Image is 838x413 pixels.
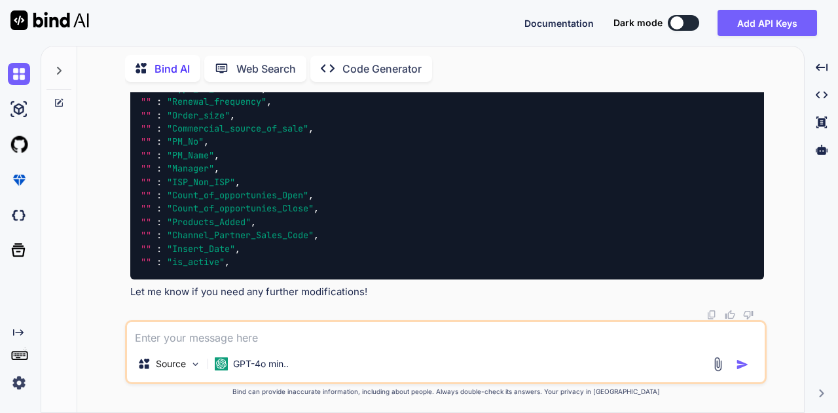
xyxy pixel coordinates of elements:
[736,358,749,371] img: icon
[141,203,151,215] span: ""
[156,216,162,228] span: :
[167,203,314,215] span: "Count_of_opportunies_Close"
[718,10,817,36] button: Add API Keys
[214,149,219,161] span: ,
[141,136,151,148] span: ""
[8,98,30,120] img: ai-studio
[125,387,767,397] p: Bind can provide inaccurate information, including about people. Always double-check its answers....
[308,122,314,134] span: ,
[141,216,151,228] span: ""
[141,149,151,161] span: ""
[130,285,764,300] p: Let me know if you need any further modifications!
[141,163,151,175] span: ""
[251,216,256,228] span: ,
[236,61,296,77] p: Web Search
[141,96,151,108] span: ""
[308,189,314,201] span: ,
[8,134,30,156] img: githubLight
[230,109,235,121] span: ,
[156,136,162,148] span: :
[190,359,201,370] img: Pick Models
[156,203,162,215] span: :
[314,229,319,241] span: ,
[167,149,214,161] span: "PM_Name"
[156,149,162,161] span: :
[167,163,214,175] span: "Manager"
[167,122,308,134] span: "Commercial_source_of_sale"
[156,109,162,121] span: :
[613,16,663,29] span: Dark mode
[214,163,219,175] span: ,
[141,122,151,134] span: ""
[8,372,30,394] img: settings
[167,136,204,148] span: "PM_No"
[156,96,162,108] span: :
[524,18,594,29] span: Documentation
[167,229,314,241] span: "Channel_Partner_Sales_Code"
[725,310,735,320] img: like
[167,216,251,228] span: "Products_Added"
[215,357,228,370] img: GPT-4o mini
[235,243,240,255] span: ,
[141,256,151,268] span: ""
[225,256,230,268] span: ,
[156,243,162,255] span: :
[314,203,319,215] span: ,
[141,229,151,241] span: ""
[706,310,717,320] img: copy
[155,61,190,77] p: Bind AI
[167,256,225,268] span: "is_active"
[167,96,266,108] span: "Renewal_frequency"
[266,96,272,108] span: ,
[167,243,235,255] span: "Insert_Date"
[156,163,162,175] span: :
[141,243,151,255] span: ""
[156,256,162,268] span: :
[156,176,162,188] span: :
[156,229,162,241] span: :
[204,136,209,148] span: ,
[524,16,594,30] button: Documentation
[342,61,422,77] p: Code Generator
[156,357,186,370] p: Source
[710,357,725,372] img: attachment
[156,122,162,134] span: :
[235,176,240,188] span: ,
[156,189,162,201] span: :
[141,176,151,188] span: ""
[167,109,230,121] span: "Order_size"
[167,176,235,188] span: "ISP_Non_ISP"
[8,204,30,226] img: darkCloudIdeIcon
[141,109,151,121] span: ""
[233,357,289,370] p: GPT-4o min..
[141,189,151,201] span: ""
[743,310,754,320] img: dislike
[8,63,30,85] img: chat
[8,169,30,191] img: premium
[10,10,89,30] img: Bind AI
[167,189,308,201] span: "Count_of_opportunies_Open"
